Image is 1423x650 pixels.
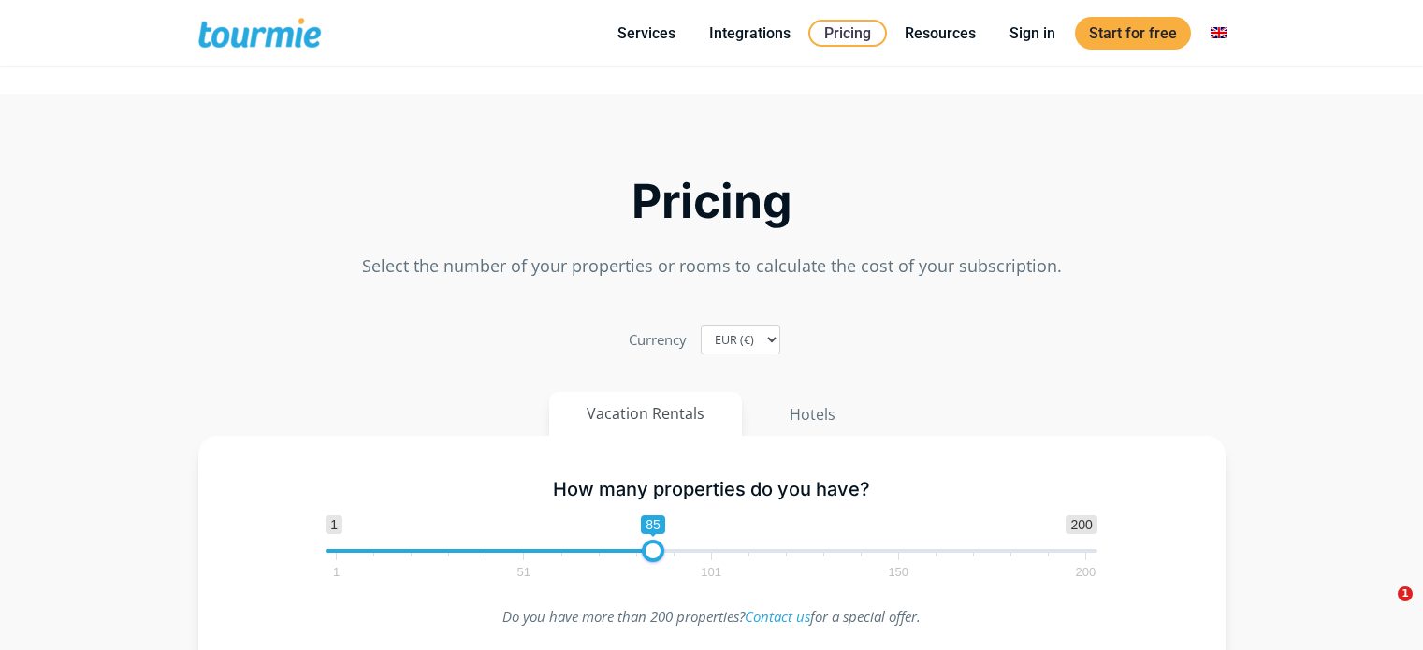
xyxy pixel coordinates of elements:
[198,253,1226,279] p: Select the number of your properties or rooms to calculate the cost of your subscription.
[1398,586,1413,601] span: 1
[629,327,687,353] label: Currency
[1066,515,1096,534] span: 200
[1073,568,1099,576] span: 200
[698,568,724,576] span: 101
[891,22,990,45] a: Resources
[745,607,810,626] a: Contact us
[641,515,665,534] span: 85
[995,22,1069,45] a: Sign in
[326,478,1097,501] h5: How many properties do you have?
[1075,17,1191,50] a: Start for free
[330,568,342,576] span: 1
[198,180,1226,224] h2: Pricing
[695,22,805,45] a: Integrations
[326,604,1097,629] p: Do you have more than 200 properties? for a special offer.
[751,392,874,437] button: Hotels
[515,568,533,576] span: 51
[808,20,887,47] a: Pricing
[326,515,342,534] span: 1
[885,568,911,576] span: 150
[603,22,690,45] a: Services
[1359,586,1404,631] iframe: Intercom live chat
[549,392,742,436] button: Vacation Rentals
